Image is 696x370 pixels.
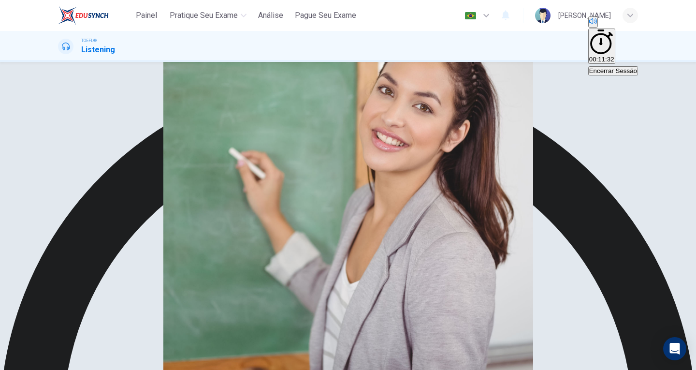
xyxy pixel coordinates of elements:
img: EduSynch logo [58,6,109,25]
div: Open Intercom Messenger [663,337,686,360]
span: 00:11:32 [589,56,614,63]
button: 00:11:32 [588,29,615,64]
span: Pratique seu exame [170,10,238,21]
span: Painel [136,10,157,21]
span: Análise [258,10,283,21]
div: Esconder [588,29,638,65]
img: pt [464,12,477,19]
button: Pague Seu Exame [291,7,360,24]
button: Pratique seu exame [166,7,250,24]
h1: Listening [81,44,115,56]
a: EduSynch logo [58,6,131,25]
button: Painel [131,7,162,24]
div: Silenciar [588,16,638,29]
span: Encerrar Sessão [589,67,637,74]
button: Análise [254,7,287,24]
img: Profile picture [535,8,551,23]
span: TOEFL® [81,37,97,44]
div: [PERSON_NAME] [558,10,611,21]
span: Pague Seu Exame [295,10,356,21]
button: Encerrar Sessão [588,66,638,75]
